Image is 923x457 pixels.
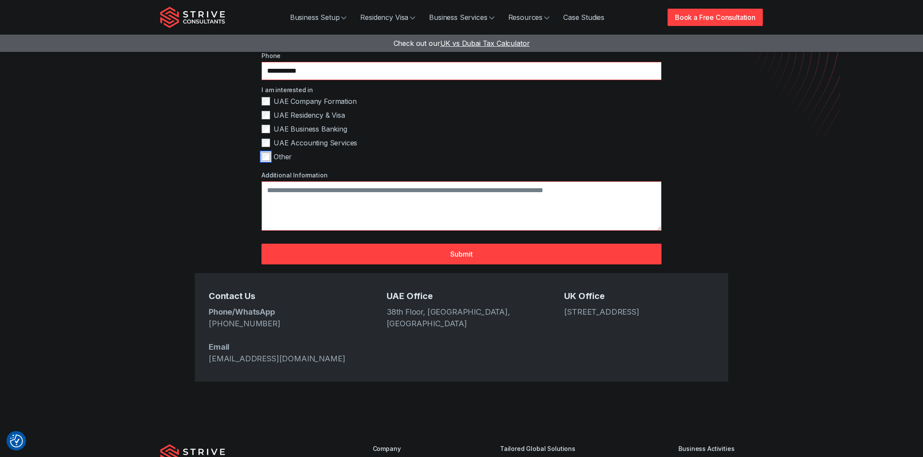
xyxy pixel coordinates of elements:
[209,342,229,351] strong: Email
[160,6,225,28] img: Strive Consultants
[394,39,530,48] a: Check out ourUK vs Dubai Tax Calculator
[274,124,347,134] span: UAE Business Banking
[261,138,270,147] input: UAE Accounting Services
[556,9,611,26] a: Case Studies
[261,244,662,264] button: Submit
[261,125,270,133] input: UAE Business Banking
[500,444,629,453] div: Tailored Global Solutions
[387,290,537,303] h5: UAE Office
[564,306,714,318] address: [STREET_ADDRESS]
[274,96,357,106] span: UAE Company Formation
[274,138,357,148] span: UAE Accounting Services
[274,110,345,120] span: UAE Residency & Visa
[10,434,23,447] button: Consent Preferences
[283,9,354,26] a: Business Setup
[422,9,501,26] a: Business Services
[501,9,557,26] a: Resources
[261,111,270,119] input: UAE Residency & Visa
[678,444,763,453] div: Business Activities
[440,39,530,48] span: UK vs Dubai Tax Calculator
[564,290,714,303] h5: UK Office
[387,306,537,329] address: 38th Floor, [GEOGRAPHIC_DATA], [GEOGRAPHIC_DATA]
[373,444,450,453] div: Company
[668,9,763,26] a: Book a Free Consultation
[209,319,281,328] a: [PHONE_NUMBER]
[261,97,270,106] input: UAE Company Formation
[261,85,662,94] label: I am interested in
[261,171,662,180] label: Additional Information
[261,152,270,161] input: Other
[209,290,359,303] h5: Contact Us
[10,434,23,447] img: Revisit consent button
[274,151,292,162] span: Other
[209,307,275,316] strong: Phone/WhatsApp
[261,51,662,60] label: Phone
[353,9,422,26] a: Residency Visa
[209,354,345,363] a: [EMAIL_ADDRESS][DOMAIN_NAME]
